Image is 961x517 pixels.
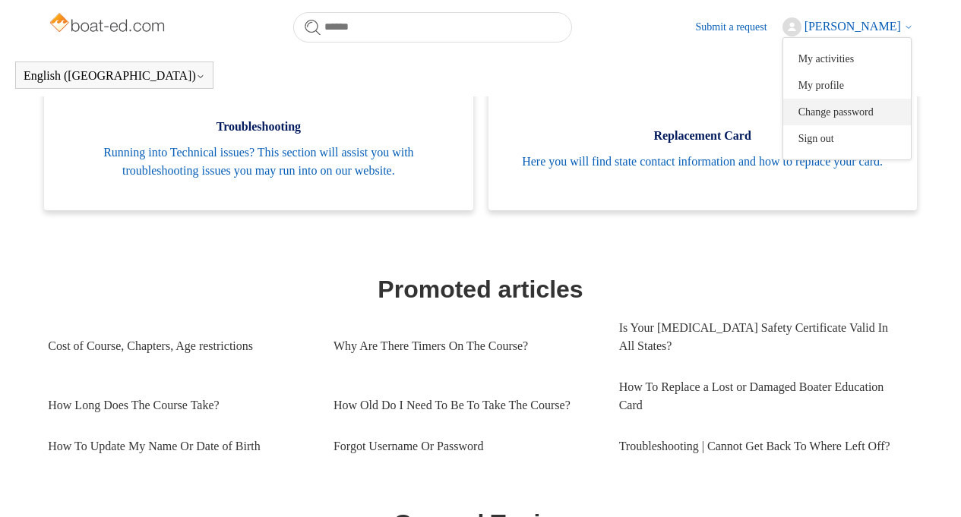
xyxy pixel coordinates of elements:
[783,125,911,152] a: Sign out
[293,12,572,43] input: Search
[511,127,894,145] span: Replacement Card
[67,143,450,180] span: Running into Technical issues? This section will assist you with troubleshooting issues you may r...
[619,367,905,426] a: How To Replace a Lost or Damaged Boater Education Card
[48,271,913,307] h1: Promoted articles
[783,99,911,125] button: Opens a dialog
[334,385,596,426] a: How Old Do I Need To Be To Take The Course?
[334,326,596,367] a: Why Are There Timers On The Course?
[48,9,169,39] img: Boat-Ed Help Center home page
[783,72,911,99] a: My profile
[619,307,905,367] a: Is Your [MEDICAL_DATA] Safety Certificate Valid In All States?
[334,426,596,467] a: Forgot Username Or Password
[805,20,901,33] span: [PERSON_NAME]
[48,385,311,426] a: How Long Does The Course Take?
[24,69,205,83] button: English ([GEOGRAPHIC_DATA])
[488,80,917,210] a: Replacement Card Here you will find state contact information and how to replace your card.
[48,426,311,467] a: How To Update My Name Or Date of Birth
[619,426,905,467] a: Troubleshooting | Cannot Get Back To Where Left Off?
[782,17,913,36] button: [PERSON_NAME]
[67,118,450,136] span: Troubleshooting
[696,19,782,35] a: Submit a request
[44,80,473,210] a: Troubleshooting Running into Technical issues? This section will assist you with troubleshooting ...
[511,153,894,171] span: Here you will find state contact information and how to replace your card.
[783,46,911,72] a: My activities
[48,326,311,367] a: Cost of Course, Chapters, Age restrictions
